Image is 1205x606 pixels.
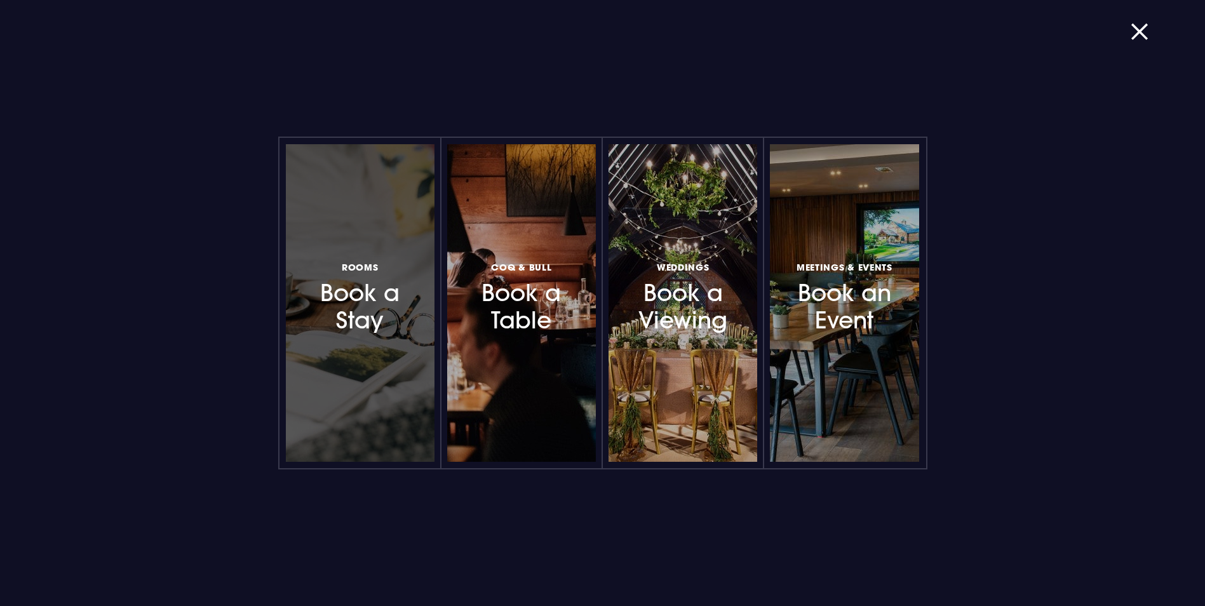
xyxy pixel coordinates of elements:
[789,259,899,334] h3: Book an Event
[770,144,919,462] a: Meetings & EventsBook an Event
[657,261,710,273] span: Weddings
[466,259,577,334] h3: Book a Table
[342,261,379,273] span: Rooms
[491,261,551,273] span: Coq & Bull
[305,259,415,334] h3: Book a Stay
[286,144,434,462] a: RoomsBook a Stay
[797,261,892,273] span: Meetings & Events
[447,144,596,462] a: Coq & BullBook a Table
[628,259,738,334] h3: Book a Viewing
[609,144,757,462] a: WeddingsBook a Viewing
